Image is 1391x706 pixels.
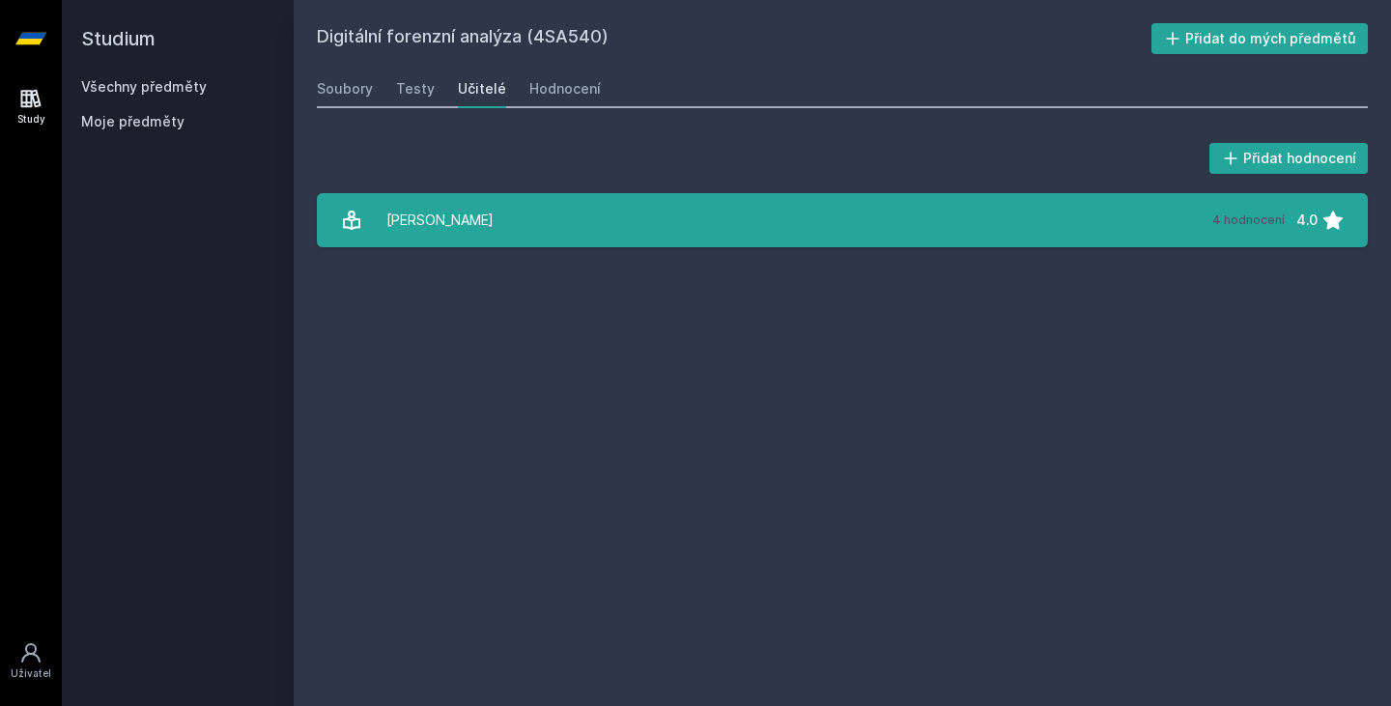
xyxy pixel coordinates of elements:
a: Soubory [317,70,373,108]
span: Moje předměty [81,112,185,131]
div: Soubory [317,79,373,99]
a: Testy [396,70,435,108]
div: 4 hodnocení [1212,212,1285,228]
a: Hodnocení [529,70,601,108]
button: Přidat do mých předmětů [1151,23,1369,54]
div: Testy [396,79,435,99]
a: Uživatel [4,632,58,691]
div: 4.0 [1296,201,1318,240]
a: Učitelé [458,70,506,108]
div: Učitelé [458,79,506,99]
h2: Digitální forenzní analýza (4SA540) [317,23,1151,54]
div: Uživatel [11,666,51,681]
a: Study [4,77,58,136]
a: Všechny předměty [81,78,207,95]
div: [PERSON_NAME] [386,201,494,240]
div: Study [17,112,45,127]
button: Přidat hodnocení [1209,143,1369,174]
a: [PERSON_NAME] 4 hodnocení 4.0 [317,193,1368,247]
div: Hodnocení [529,79,601,99]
